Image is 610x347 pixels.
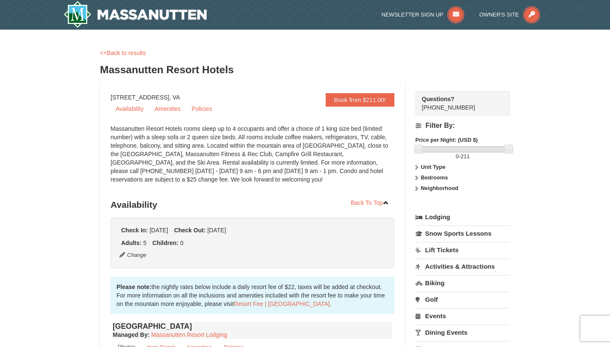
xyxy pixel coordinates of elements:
span: 5 [143,240,147,246]
a: Massanutten Resort [64,1,207,28]
div: Massanutten Resort Hotels rooms sleep up to 4 occupants and offer a choice of 1 king size bed (li... [111,124,394,192]
img: Massanutten Resort Logo [64,1,207,28]
span: [DATE] [207,227,226,234]
strong: Adults: [121,240,141,246]
strong: Bedrooms [421,174,448,181]
a: Events [416,308,510,324]
a: Resort Fee | [GEOGRAPHIC_DATA] [234,300,330,307]
a: Massanutten Resort Lodging [151,331,227,338]
a: <<Back to results [100,50,146,56]
a: Policies [186,102,217,115]
a: Dining Events [416,325,510,340]
span: [DATE] [150,227,168,234]
strong: Neighborhood [421,185,458,191]
h3: Massanutten Resort Hotels [100,61,510,78]
a: Lift Tickets [416,242,510,258]
span: Newsletter Sign Up [382,11,444,18]
a: Amenities [150,102,186,115]
h4: [GEOGRAPHIC_DATA] [113,322,392,330]
a: Availability [111,102,149,115]
strong: : [113,331,150,338]
a: Biking [416,275,510,291]
h3: Availability [111,196,394,213]
strong: Please note: [116,284,151,290]
a: Newsletter Sign Up [382,11,465,18]
a: Activities & Attractions [416,259,510,274]
h4: Filter By: [416,122,510,129]
label: - [416,152,510,161]
span: Managed By [113,331,147,338]
span: 211 [460,153,470,160]
strong: Check Out: [174,227,206,234]
a: Owner's Site [480,11,541,18]
strong: Questions? [422,96,455,102]
span: 0 [180,240,183,246]
span: Owner's Site [480,11,519,18]
strong: Children: [152,240,178,246]
a: Back To Top [345,196,394,209]
a: Lodging [416,209,510,225]
a: Golf [416,292,510,307]
strong: Price per Night: (USD $) [416,137,478,143]
strong: Check In: [121,227,148,234]
div: the nightly rates below include a daily resort fee of $22, taxes will be added at checkout. For m... [111,277,394,314]
strong: Unit Type [421,164,445,170]
button: Change [119,251,147,260]
span: 0 [456,153,459,160]
a: Book from $211.00! [326,93,394,107]
span: [PHONE_NUMBER] [422,95,495,111]
a: Snow Sports Lessons [416,226,510,241]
